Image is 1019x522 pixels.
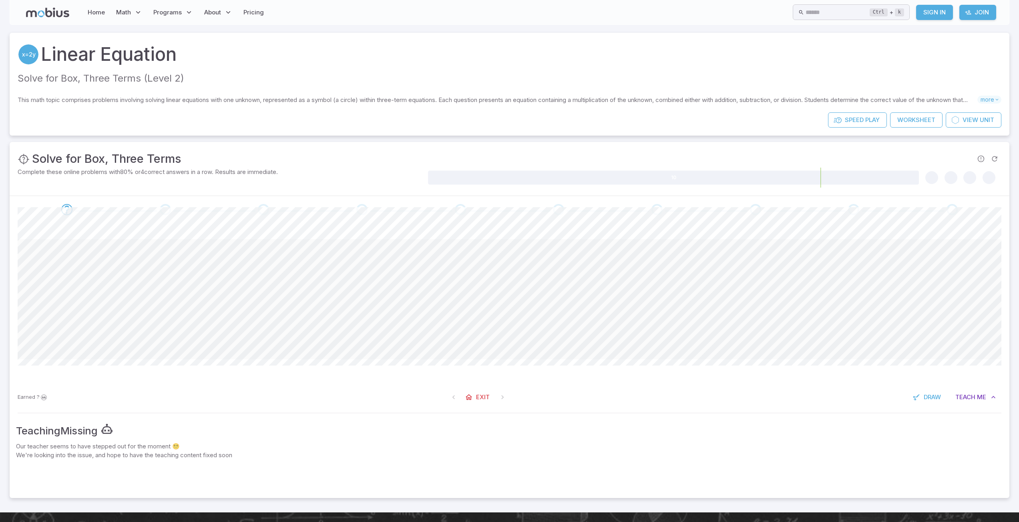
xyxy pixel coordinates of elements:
p: Complete these online problems with 80 % or 4 correct answers in a row. Results are immediate. [18,168,426,176]
div: Go to the next question [947,204,958,215]
span: Speed [845,116,864,124]
div: Go to the next question [455,204,466,215]
p: Solve for Box, Three Terms (Level 2) [18,71,1001,86]
p: Sign In to earn Mobius dollars [18,393,48,401]
span: Programs [153,8,182,17]
button: TeachMe [950,390,1001,405]
span: Exit [476,393,490,402]
div: Go to the next question [750,204,761,215]
div: Go to the next question [553,204,564,215]
div: Go to the next question [651,204,663,215]
span: View [963,116,978,124]
kbd: Ctrl [870,8,888,16]
a: Linear Equation [41,41,177,68]
a: Algebra [18,44,39,65]
span: ? [37,393,40,401]
div: Go to the next question [356,204,368,215]
span: On Latest Question [495,390,510,404]
span: Play [865,116,880,124]
span: Report an issue with the question [974,152,988,166]
span: On First Question [446,390,461,404]
p: Our teacher seems to have stepped out for the moment 😵‍💫 [16,442,1003,451]
span: About [204,8,221,17]
div: Go to the next question [160,204,171,215]
button: Draw [908,390,947,405]
h3: Solve for Box, Three Terms [32,150,181,168]
div: Teaching Missing [16,423,98,439]
a: SpeedPlay [828,112,887,128]
span: Teach [955,393,975,402]
span: Earned [18,393,35,401]
span: Math [116,8,131,17]
a: Exit [461,390,495,405]
span: Unit [980,116,994,124]
div: Go to the next question [848,204,859,215]
a: Sign In [916,5,953,20]
a: Home [85,3,107,22]
div: + [870,8,904,17]
span: Draw [924,393,941,402]
a: Worksheet [890,112,943,128]
span: Me [977,393,986,402]
div: Go to the next question [258,204,269,215]
a: Join [959,5,996,20]
a: Pricing [241,3,266,22]
a: ViewUnit [946,112,1001,128]
p: This math topic comprises problems involving solving linear equations with one unknown, represent... [18,96,977,104]
kbd: k [895,8,904,16]
p: We're looking into the issue, and hope to have the teaching content fixed soon [16,451,1003,460]
div: Go to the next question [61,204,72,215]
span: Refresh Question [988,152,1001,166]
